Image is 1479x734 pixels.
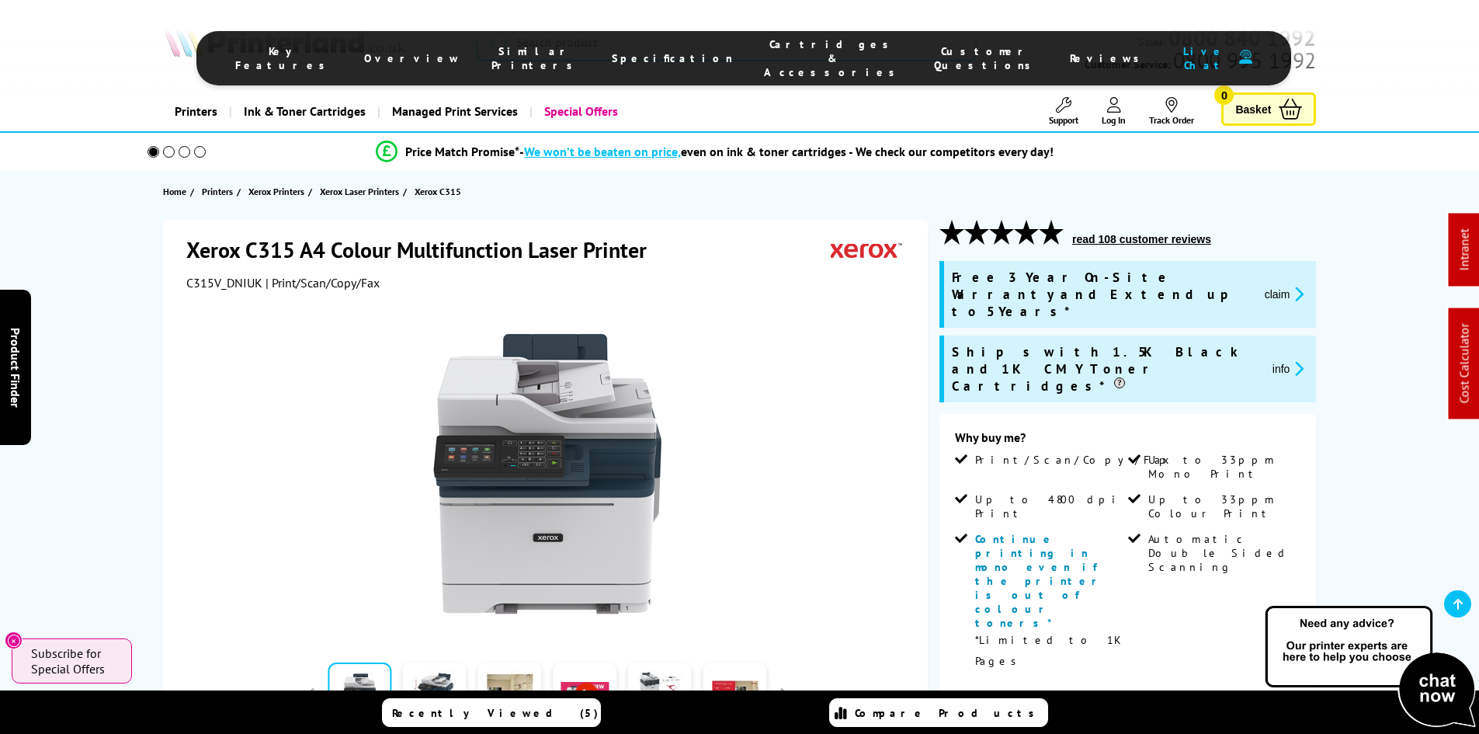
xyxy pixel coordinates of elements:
a: Log In [1102,97,1126,126]
span: Free 3 Year On-Site Warranty and Extend up to 5 Years* [952,269,1252,320]
span: Up to 33ppm Colour Print [1148,492,1297,520]
img: Xerox [831,235,902,264]
img: user-headset-duotone.svg [1239,50,1252,64]
img: Xerox C315 [395,322,700,626]
span: Print/Scan/Copy/Fax [975,453,1175,467]
span: Key Features [235,44,333,72]
span: Customer Questions [934,44,1039,72]
h1: Xerox C315 A4 Colour Multifunction Laser Printer [186,235,662,264]
a: Ink & Toner Cartridges [229,92,377,131]
span: Cartridges & Accessories [764,37,903,79]
span: Xerox Printers [248,183,304,200]
span: Subscribe for Special Offers [31,645,116,677]
a: Printers [202,183,237,200]
span: Live Chat [1179,44,1231,72]
span: | Print/Scan/Copy/Fax [266,275,380,290]
span: Compare Products [855,706,1043,720]
span: Recently Viewed (5) [392,706,599,720]
a: Cost Calculator [1456,324,1472,404]
span: Continue printing in mono even if the printer is out of colour toners* [975,532,1106,630]
span: Support [1049,114,1078,126]
a: Support [1049,97,1078,126]
button: promo-description [1260,285,1309,303]
img: Open Live Chat window [1262,604,1479,731]
span: Up to 4800 dpi Print [975,492,1124,520]
span: Xerox Laser Printers [320,183,399,200]
li: modal_Promise [127,138,1304,165]
a: Xerox Printers [248,183,308,200]
a: Home [163,183,190,200]
a: Compare Products [829,698,1048,727]
span: Up to 33ppm Mono Print [1148,453,1297,481]
span: Price Match Promise* [405,144,519,159]
a: Basket 0 [1221,92,1316,126]
div: - even on ink & toner cartridges - We check our competitors every day! [519,144,1054,159]
span: 0 [1214,85,1234,105]
button: Close [5,631,23,649]
a: Managed Print Services [377,92,529,131]
span: Home [163,183,186,200]
span: Printers [202,183,233,200]
span: Log In [1102,114,1126,126]
span: C315V_DNIUK [186,275,262,290]
span: Automatic Double Sided Scanning [1148,532,1297,574]
a: Xerox Laser Printers [320,183,403,200]
a: Special Offers [529,92,630,131]
button: read 108 customer reviews [1068,232,1216,246]
a: Track Order [1149,97,1194,126]
span: Specification [612,51,733,65]
span: Ships with 1.5K Black and 1K CMY Toner Cartridges* [952,343,1260,395]
span: Similar Printers [491,44,581,72]
p: *Limited to 1K Pages [975,630,1124,672]
div: Why buy me? [955,430,1300,453]
span: Product Finder [8,327,23,407]
span: Reviews [1070,51,1147,65]
span: Xerox C315 [415,186,461,197]
span: We won’t be beaten on price, [524,144,681,159]
span: Overview [364,51,460,65]
span: Ink & Toner Cartridges [244,92,366,131]
a: Printers [163,92,229,131]
span: Basket [1235,99,1271,120]
a: Intranet [1456,229,1472,271]
button: promo-description [1268,360,1309,377]
a: Recently Viewed (5) [382,698,601,727]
